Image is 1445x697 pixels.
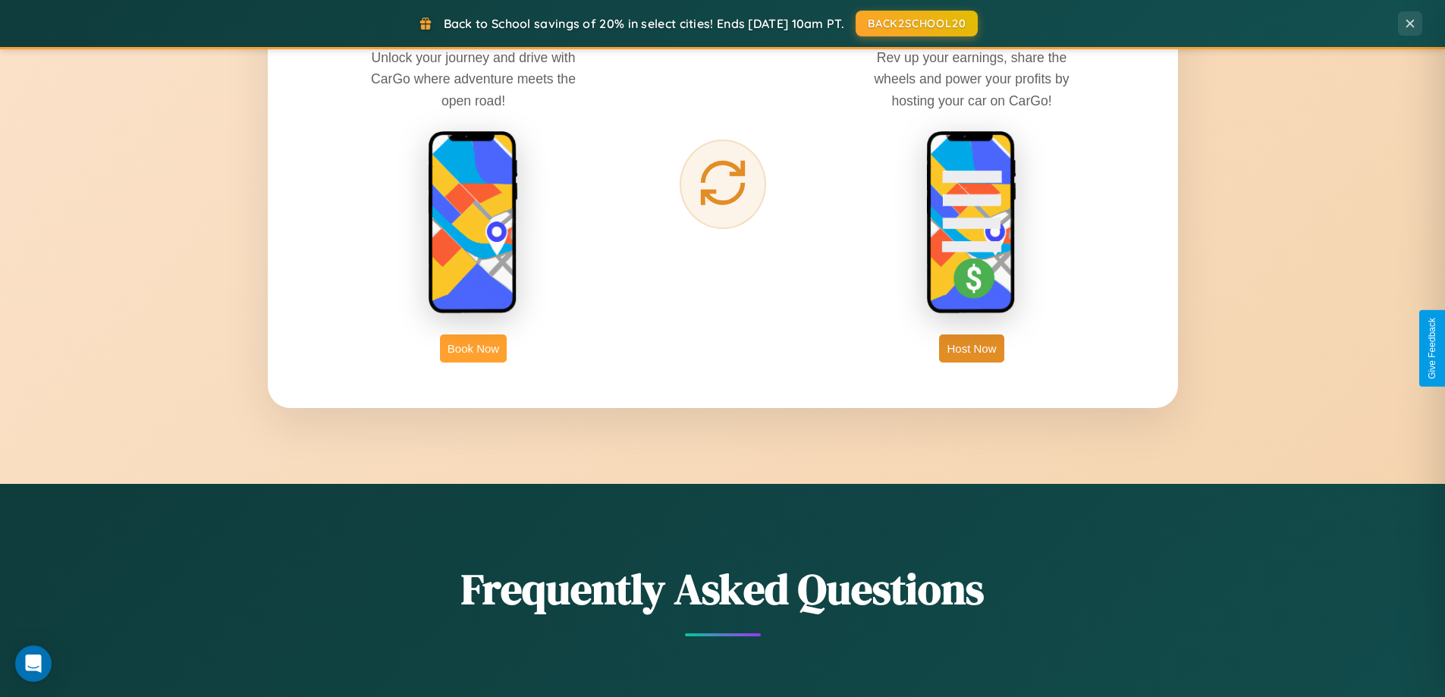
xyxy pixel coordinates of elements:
div: Open Intercom Messenger [15,645,52,682]
button: BACK2SCHOOL20 [856,11,978,36]
img: rent phone [428,130,519,316]
button: Book Now [440,334,507,363]
p: Rev up your earnings, share the wheels and power your profits by hosting your car on CarGo! [858,47,1085,111]
img: host phone [926,130,1017,316]
span: Back to School savings of 20% in select cities! Ends [DATE] 10am PT. [444,16,844,31]
button: Host Now [939,334,1004,363]
div: Give Feedback [1427,318,1437,379]
p: Unlock your journey and drive with CarGo where adventure meets the open road! [360,47,587,111]
h2: Frequently Asked Questions [268,560,1178,618]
